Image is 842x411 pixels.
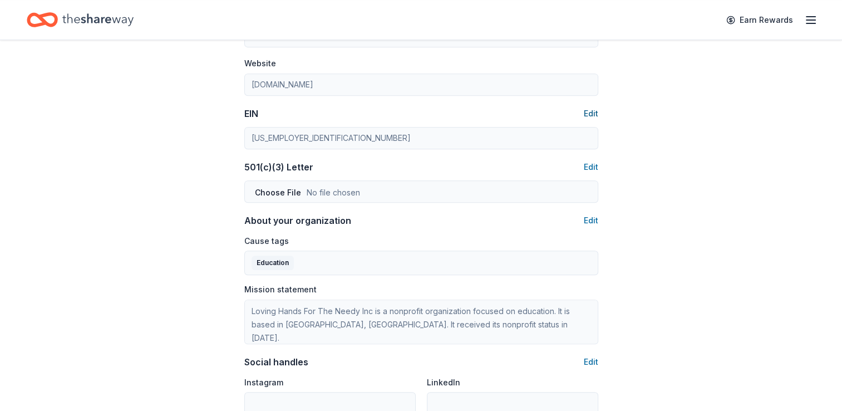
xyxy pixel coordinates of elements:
button: Edit [584,160,598,174]
input: 12-3456789 [244,127,598,149]
a: Earn Rewards [720,10,800,30]
div: About your organization [244,214,351,227]
div: 501(c)(3) Letter [244,160,313,174]
label: Instagram [244,377,283,388]
div: EIN [244,107,258,120]
label: Mission statement [244,284,317,295]
button: Edit [584,214,598,227]
label: LinkedIn [427,377,460,388]
div: Social handles [244,355,308,369]
a: Home [27,7,134,33]
button: Edit [584,355,598,369]
button: Edit [584,107,598,120]
div: Education [252,256,294,270]
label: Cause tags [244,236,289,247]
button: Education [244,251,598,275]
textarea: Loving Hands For The Needy Inc is a nonprofit organization focused on education. It is based in [... [244,300,598,344]
label: Website [244,58,276,69]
